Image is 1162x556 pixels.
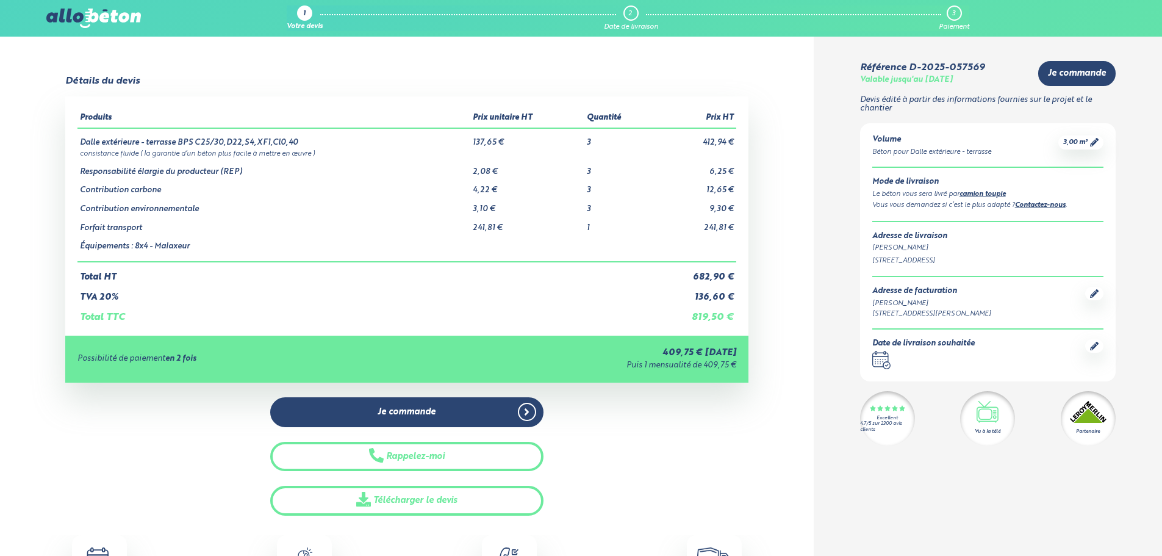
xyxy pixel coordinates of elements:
[939,5,969,31] a: 3 Paiement
[628,10,632,18] div: 2
[470,195,584,214] td: 3,10 €
[872,200,1103,211] div: Vous vous demandez si c’est le plus adapté ? .
[653,302,736,323] td: 819,50 €
[65,76,140,87] div: Détails du devis
[860,96,1116,114] p: Devis édité à partir des informations fournies sur le projet et le chantier
[77,355,420,364] div: Possibilité de paiement
[77,262,653,283] td: Total HT
[872,298,991,309] div: [PERSON_NAME]
[77,233,470,262] td: Équipements : 8x4 - Malaxeur
[653,262,736,283] td: 682,90 €
[287,5,323,31] a: 1 Votre devis
[77,302,653,323] td: Total TTC
[378,407,436,417] span: Je commande
[860,76,953,85] div: Valable jusqu'au [DATE]
[470,158,584,177] td: 2,08 €
[872,189,1103,200] div: Le béton vous sera livré par
[77,195,470,214] td: Contribution environnementale
[1015,202,1066,209] a: Contactez-nous
[420,348,736,358] div: 409,75 € [DATE]
[872,147,991,157] div: Béton pour Dalle extérieure - terrasse
[872,243,1103,253] div: [PERSON_NAME]
[584,214,653,233] td: 1
[952,10,955,18] div: 3
[653,109,736,128] th: Prix HT
[1053,508,1149,543] iframe: Help widget launcher
[77,283,653,303] td: TVA 20%
[46,9,140,28] img: allobéton
[872,135,991,145] div: Volume
[604,5,658,31] a: 2 Date de livraison
[959,191,1006,198] a: camion toupie
[860,421,915,432] div: 4.7/5 sur 2300 avis clients
[877,416,898,421] div: Excellent
[860,62,984,73] div: Référence D-2025-057569
[1076,428,1100,435] div: Partenaire
[584,158,653,177] td: 3
[872,256,1103,266] div: [STREET_ADDRESS]
[939,23,969,31] div: Paiement
[653,176,736,195] td: 12,65 €
[77,158,470,177] td: Responsabilité élargie du producteur (REP)
[77,109,470,128] th: Produits
[470,128,584,148] td: 137,65 €
[653,158,736,177] td: 6,25 €
[270,486,543,516] a: Télécharger le devis
[872,287,991,296] div: Adresse de facturation
[584,176,653,195] td: 3
[584,109,653,128] th: Quantité
[270,442,543,472] button: Rappelez-moi
[653,128,736,148] td: 412,94 €
[604,23,658,31] div: Date de livraison
[584,128,653,148] td: 3
[872,178,1103,187] div: Mode de livraison
[1038,61,1116,86] a: Je commande
[653,283,736,303] td: 136,60 €
[77,148,736,158] td: consistance fluide ( la garantie d’un béton plus facile à mettre en œuvre )
[872,309,991,319] div: [STREET_ADDRESS][PERSON_NAME]
[975,428,1000,435] div: Vu à la télé
[77,214,470,233] td: Forfait transport
[470,214,584,233] td: 241,81 €
[653,195,736,214] td: 9,30 €
[270,397,543,427] a: Je commande
[872,339,975,348] div: Date de livraison souhaitée
[77,128,470,148] td: Dalle extérieure - terrasse BPS C25/30,D22,S4,XF1,Cl0,40
[470,176,584,195] td: 4,22 €
[287,23,323,31] div: Votre devis
[584,195,653,214] td: 3
[1048,68,1106,79] span: Je commande
[303,10,306,18] div: 1
[77,176,470,195] td: Contribution carbone
[165,355,196,363] strong: en 2 fois
[420,361,736,370] div: Puis 1 mensualité de 409,75 €
[872,232,1103,241] div: Adresse de livraison
[653,214,736,233] td: 241,81 €
[470,109,584,128] th: Prix unitaire HT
